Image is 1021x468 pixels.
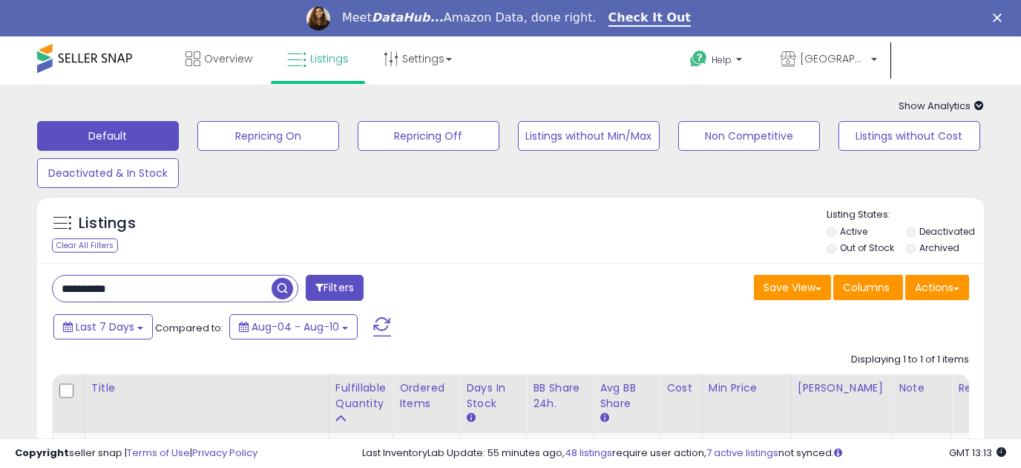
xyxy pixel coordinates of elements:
small: Days In Stock. [466,412,475,425]
div: Cost [666,380,696,396]
div: Title [91,380,323,396]
button: Filters [306,275,364,301]
span: Last 7 Days [76,319,134,334]
a: Overview [174,36,263,81]
label: Out of Stock [840,241,894,254]
strong: Copyright [15,446,69,460]
div: Repricing [958,380,1021,396]
span: Columns [843,280,890,295]
div: Meet Amazon Data, done right. [342,10,597,25]
button: Default [37,121,179,151]
label: Archived [919,241,959,254]
label: Active [840,225,867,238]
div: Clear All Filters [52,238,118,253]
a: Listings [276,36,360,81]
a: Help [678,39,757,85]
a: 7 active listings [706,446,778,460]
div: Displaying 1 to 1 of 1 items [851,353,969,367]
span: 2025-08-18 13:13 GMT [949,446,1006,460]
p: Listing States: [827,208,984,222]
span: Aug-04 - Aug-10 [252,319,339,334]
div: Fulfillable Quantity [335,380,387,412]
a: Settings [372,36,463,81]
button: Repricing Off [358,121,499,151]
div: Min Price [709,380,785,396]
button: Last 7 Days [53,314,153,339]
div: seller snap | | [15,446,257,461]
button: Aug-04 - Aug-10 [229,314,358,339]
span: Help [712,53,732,66]
div: BB Share 24h. [533,380,587,412]
i: DataHub... [372,10,444,25]
small: Avg BB Share. [600,412,608,425]
button: Deactivated & In Stock [37,158,179,188]
label: Deactivated [919,225,975,238]
button: Repricing On [197,121,339,151]
span: Show Analytics [899,99,984,113]
button: Save View [754,275,831,300]
a: Privacy Policy [192,446,257,460]
div: Note [899,380,945,396]
button: Columns [833,275,903,300]
div: Avg BB Share [600,380,654,412]
div: Days In Stock [466,380,520,412]
span: Overview [204,51,252,66]
i: Get Help [689,50,708,68]
div: Ordered Items [399,380,453,412]
img: Profile image for Georgie [306,7,330,30]
button: Non Competitive [678,121,820,151]
h5: Listings [79,213,136,234]
div: [PERSON_NAME] [798,380,886,396]
a: Check It Out [608,10,692,27]
button: Listings without Min/Max [518,121,660,151]
span: Listings [310,51,349,66]
button: Listings without Cost [838,121,980,151]
button: Actions [905,275,969,300]
a: [GEOGRAPHIC_DATA] [769,36,888,85]
a: Terms of Use [127,446,190,460]
div: Last InventoryLab Update: 55 minutes ago, require user action, not synced. [362,446,1006,461]
span: Compared to: [155,321,223,335]
span: [GEOGRAPHIC_DATA] [800,51,867,66]
div: Close [993,13,1008,22]
a: 48 listings [565,446,612,460]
